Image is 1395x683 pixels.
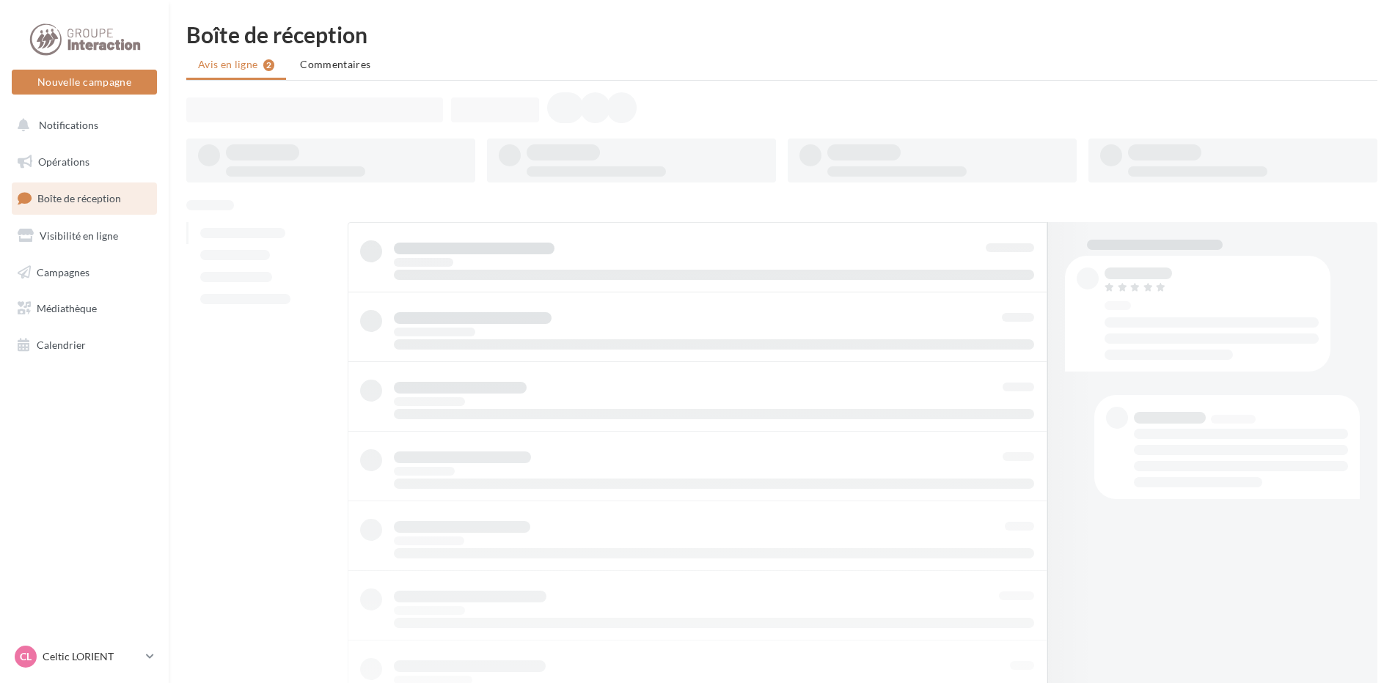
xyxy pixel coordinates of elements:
[43,649,140,664] p: Celtic LORIENT
[12,70,157,95] button: Nouvelle campagne
[37,265,89,278] span: Campagnes
[37,302,97,314] span: Médiathèque
[9,110,154,141] button: Notifications
[186,23,1377,45] div: Boîte de réception
[9,257,160,288] a: Campagnes
[38,155,89,168] span: Opérations
[37,339,86,351] span: Calendrier
[300,58,370,70] span: Commentaires
[9,293,160,324] a: Médiathèque
[20,649,32,664] span: CL
[12,643,157,671] a: CL Celtic LORIENT
[40,229,118,242] span: Visibilité en ligne
[39,119,98,131] span: Notifications
[37,192,121,204] span: Boîte de réception
[9,330,160,361] a: Calendrier
[9,221,160,251] a: Visibilité en ligne
[9,147,160,177] a: Opérations
[9,182,160,214] a: Boîte de réception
